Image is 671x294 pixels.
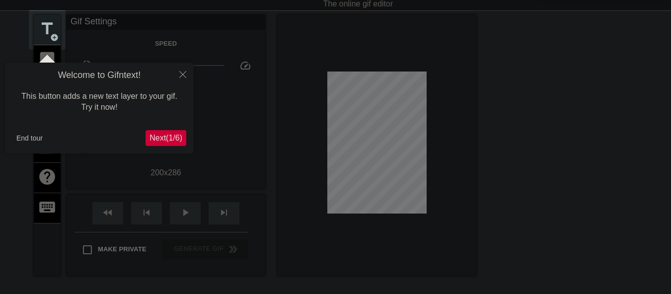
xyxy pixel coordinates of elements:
button: Close [172,63,194,85]
div: This button adds a new text layer to your gif. Try it now! [12,81,186,123]
h4: Welcome to Gifntext! [12,70,186,81]
button: End tour [12,131,47,146]
span: Next ( 1 / 6 ) [149,134,182,142]
button: Next [146,130,186,146]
